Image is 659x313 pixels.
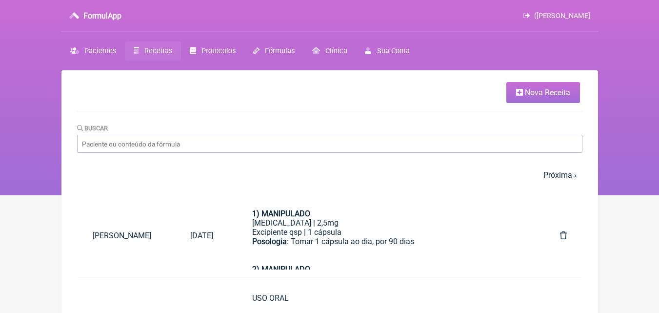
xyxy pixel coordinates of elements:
div: [MEDICAL_DATA] | 2,5mg [252,218,521,228]
a: Nova Receita [506,82,580,103]
strong: 2) MANIPULADO [252,265,310,274]
nav: pager [77,165,582,186]
label: Buscar [77,125,108,132]
a: ([PERSON_NAME] [523,12,590,20]
span: Nova Receita [525,88,570,97]
input: Paciente ou conteúdo da fórmula [77,135,582,153]
span: Receitas [144,47,172,55]
a: Clínica [303,42,356,61]
a: [PERSON_NAME] [77,223,175,248]
span: ([PERSON_NAME] [534,12,590,20]
a: Pacientes [61,42,125,61]
span: Pacientes [84,47,116,55]
div: Excipiente qsp | 1 cápsula [252,228,521,237]
strong: 1) MANIPULADO [252,209,310,218]
h3: FormulApp [83,11,121,21]
a: Sua Conta [356,42,418,61]
a: [DATE] [175,223,229,248]
a: 1) MANIPULADO[MEDICAL_DATA] | 2,5mgExcipiente qsp | 1 cápsulaPosologia: Tomar 1 cápsula ao dia, p... [237,201,537,270]
strong: Posologia [252,237,287,246]
a: Protocolos [181,42,244,61]
a: Fórmulas [244,42,303,61]
div: : Tomar 1 cápsula ao dia, por 90 dias [252,237,521,265]
span: Clínica [325,47,347,55]
span: Protocolos [201,47,236,55]
span: Fórmulas [265,47,295,55]
a: Próxima › [543,170,577,180]
a: Receitas [125,42,181,61]
span: Sua Conta [377,47,410,55]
